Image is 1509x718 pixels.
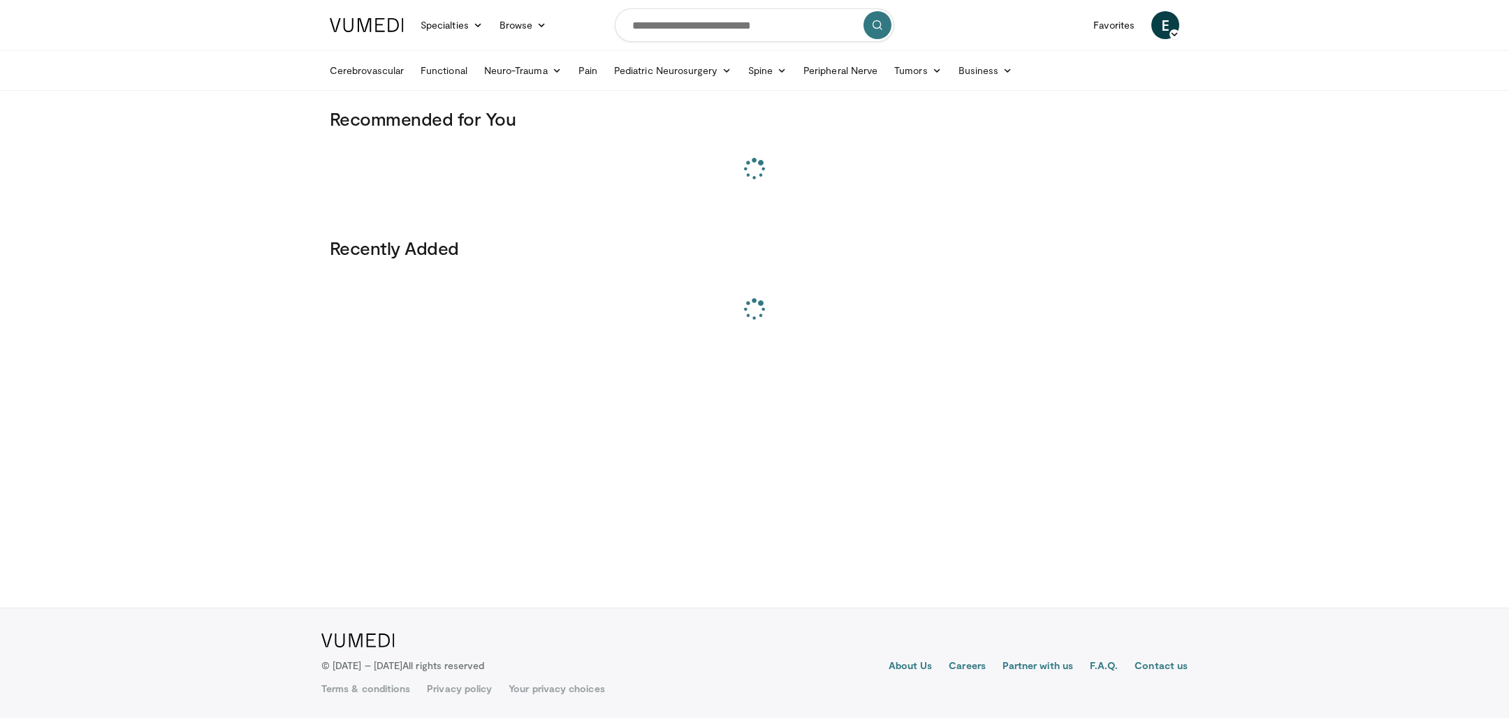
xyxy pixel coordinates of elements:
a: Pediatric Neurosurgery [606,57,740,85]
h3: Recommended for You [330,108,1179,130]
img: VuMedi Logo [321,633,395,647]
a: About Us [889,659,933,675]
a: F.A.Q. [1090,659,1118,675]
a: Pain [570,57,606,85]
a: Specialties [412,11,491,39]
h3: Recently Added [330,237,1179,259]
a: Careers [949,659,986,675]
a: Browse [491,11,555,39]
p: © [DATE] – [DATE] [321,659,485,673]
a: Tumors [886,57,950,85]
span: All rights reserved [402,659,484,671]
img: VuMedi Logo [330,18,404,32]
a: Peripheral Nerve [795,57,886,85]
a: Business [950,57,1021,85]
a: Cerebrovascular [321,57,412,85]
a: E [1151,11,1179,39]
a: Contact us [1135,659,1188,675]
a: Neuro-Trauma [476,57,570,85]
a: Spine [740,57,795,85]
input: Search topics, interventions [615,8,894,42]
a: Functional [412,57,476,85]
a: Partner with us [1003,659,1073,675]
a: Terms & conditions [321,682,410,696]
a: Your privacy choices [509,682,604,696]
a: Privacy policy [427,682,492,696]
a: Favorites [1085,11,1143,39]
